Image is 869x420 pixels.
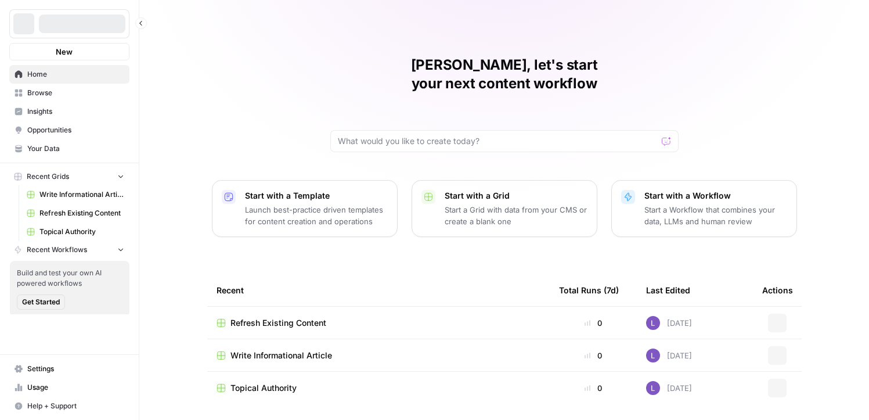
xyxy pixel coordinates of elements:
[230,382,297,394] span: Topical Authority
[56,46,73,58] span: New
[9,102,129,121] a: Insights
[9,378,129,397] a: Usage
[9,84,129,102] a: Browse
[762,274,793,306] div: Actions
[559,274,619,306] div: Total Runs (7d)
[9,397,129,415] button: Help + Support
[245,204,388,227] p: Launch best-practice driven templates for content creation and operations
[39,227,124,237] span: Topical Authority
[17,268,122,289] span: Build and test your own AI powered workflows
[245,190,388,202] p: Start with a Template
[27,125,124,135] span: Opportunities
[27,69,124,80] span: Home
[22,297,60,307] span: Get Started
[559,317,628,329] div: 0
[9,139,129,158] a: Your Data
[27,88,124,98] span: Browse
[27,171,69,182] span: Recent Grids
[445,190,587,202] p: Start with a Grid
[217,317,540,329] a: Refresh Existing Content
[230,317,326,329] span: Refresh Existing Content
[27,106,124,117] span: Insights
[27,401,124,411] span: Help + Support
[27,382,124,393] span: Usage
[212,180,398,237] button: Start with a TemplateLaunch best-practice driven templates for content creation and operations
[646,316,692,330] div: [DATE]
[338,135,657,147] input: What would you like to create today?
[21,204,129,222] a: Refresh Existing Content
[217,382,540,394] a: Topical Authority
[9,65,129,84] a: Home
[9,241,129,259] button: Recent Workflows
[445,204,587,227] p: Start a Grid with data from your CMS or create a blank one
[611,180,797,237] button: Start with a WorkflowStart a Workflow that combines your data, LLMs and human review
[39,189,124,200] span: Write Informational Article
[27,143,124,154] span: Your Data
[646,349,692,362] div: [DATE]
[230,350,332,361] span: Write Informational Article
[9,168,129,185] button: Recent Grids
[39,208,124,218] span: Refresh Existing Content
[27,245,87,255] span: Recent Workflows
[646,381,692,395] div: [DATE]
[9,360,129,378] a: Settings
[21,222,129,241] a: Topical Authority
[217,350,540,361] a: Write Informational Article
[559,350,628,361] div: 0
[646,274,690,306] div: Last Edited
[644,190,787,202] p: Start with a Workflow
[27,364,124,374] span: Settings
[646,316,660,330] img: rn7sh892ioif0lo51687sih9ndqw
[9,121,129,139] a: Opportunities
[646,349,660,362] img: rn7sh892ioif0lo51687sih9ndqw
[559,382,628,394] div: 0
[412,180,597,237] button: Start with a GridStart a Grid with data from your CMS or create a blank one
[646,381,660,395] img: rn7sh892ioif0lo51687sih9ndqw
[330,56,679,93] h1: [PERSON_NAME], let's start your next content workflow
[17,295,65,310] button: Get Started
[9,43,129,60] button: New
[217,274,540,306] div: Recent
[21,185,129,204] a: Write Informational Article
[644,204,787,227] p: Start a Workflow that combines your data, LLMs and human review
